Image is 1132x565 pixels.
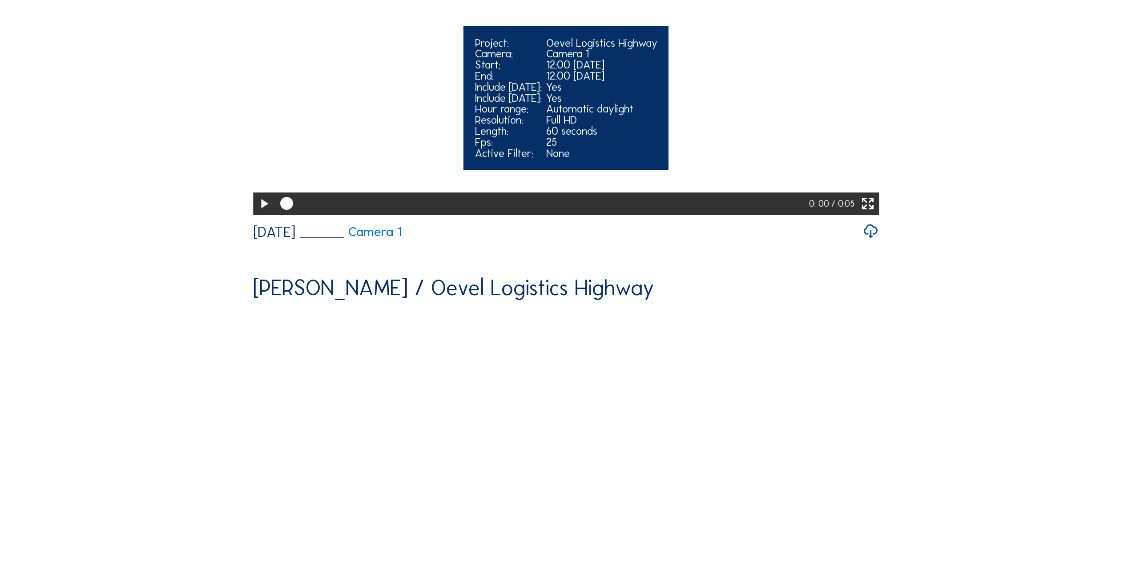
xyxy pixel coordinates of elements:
[546,104,657,115] div: Automatic daylight
[546,82,657,93] div: Yes
[300,225,402,239] a: Camera 1
[253,277,654,299] div: [PERSON_NAME] / Oevel Logistics Highway
[475,71,542,82] div: End:
[475,60,542,71] div: Start:
[546,38,657,49] div: Oevel Logistics Highway
[475,104,542,115] div: Hour range:
[475,137,542,148] div: Fps:
[546,148,657,159] div: None
[475,48,542,60] div: Camera:
[475,115,542,126] div: Resolution:
[546,48,657,60] div: Camera 1
[475,38,542,49] div: Project:
[809,192,831,215] div: 0: 00
[475,93,542,104] div: Include [DATE]:
[475,126,542,137] div: Length:
[546,71,657,82] div: 12:00 [DATE]
[831,192,854,215] div: / 0:05
[253,225,295,239] div: [DATE]
[546,115,657,126] div: Full HD
[546,60,657,71] div: 12:00 [DATE]
[546,126,657,137] div: 60 seconds
[475,148,542,159] div: Active Filter:
[546,93,657,104] div: Yes
[475,82,542,93] div: Include [DATE]:
[546,137,657,148] div: 25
